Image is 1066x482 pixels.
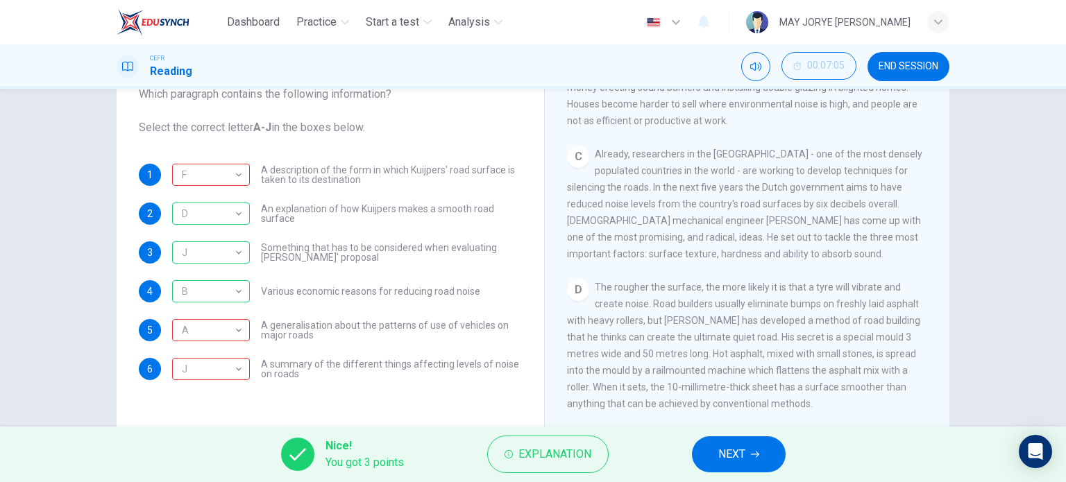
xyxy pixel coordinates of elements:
span: 6 [147,364,153,374]
div: G [172,164,250,186]
img: en [645,17,662,28]
span: Nice! [325,438,404,454]
span: Something that has to be considered when evaluating [PERSON_NAME]' proposal [261,243,522,262]
button: Practice [291,10,355,35]
span: Various economic reasons for reducing road noise [261,286,480,296]
div: J [172,241,250,264]
button: Analysis [443,10,508,35]
span: Already, researchers in the [GEOGRAPHIC_DATA] - one of the most densely populated countries in th... [567,148,922,259]
div: D [567,279,589,301]
button: 00:07:05 [781,52,856,80]
span: A generalisation about the patterns of use of vehicles on major roads [261,320,522,340]
div: I [172,319,250,341]
img: Profile picture [746,11,768,33]
div: D [172,203,250,225]
span: An explanation of how Kuijpers makes a smooth road surface [261,204,522,223]
span: 00:07:05 [807,60,845,71]
div: A [172,311,245,350]
div: C [567,146,589,168]
div: J [172,350,245,389]
button: END SESSION [868,52,949,81]
div: B [172,272,245,311]
span: CEFR [150,53,164,63]
button: Start a test [360,10,437,35]
span: Analysis [448,14,490,31]
span: 3 [147,248,153,257]
div: B [172,280,250,302]
div: J [172,233,245,273]
div: MAY JORYE [PERSON_NAME] [779,14,911,31]
span: Dashboard [227,14,280,31]
span: You got 3 points [325,454,404,471]
span: A summary of the different things affecting levels of noise on roads [261,359,522,379]
button: Explanation [487,436,609,473]
span: 1 [147,170,153,180]
span: A description of the form in which Kuijpers' road surface is taken to its destination [261,165,522,184]
span: The rougher the surface, the more likely it is that a tyre will vibrate and create noise. Road bu... [567,282,920,409]
div: Mute [741,52,770,81]
div: Open Intercom Messenger [1019,435,1052,468]
span: 2 [147,209,153,218]
span: END SESSION [879,61,938,72]
div: Hide [781,52,856,81]
h1: Reading [150,63,192,80]
span: Explanation [518,445,591,464]
div: C [172,358,250,380]
span: 4 [147,286,153,296]
b: A-J [253,121,271,134]
span: NEXT [718,445,745,464]
button: Dashboard [221,10,285,35]
div: D [172,194,245,234]
span: 5 [147,325,153,335]
a: EduSynch logo [117,8,221,36]
span: Practice [296,14,337,31]
span: The Reading Passage has ten paragraphs labelled . Which paragraph contains the following informat... [139,53,522,136]
button: NEXT [692,436,786,472]
img: EduSynch logo [117,8,189,36]
span: Start a test [366,14,419,31]
div: F [172,155,245,195]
